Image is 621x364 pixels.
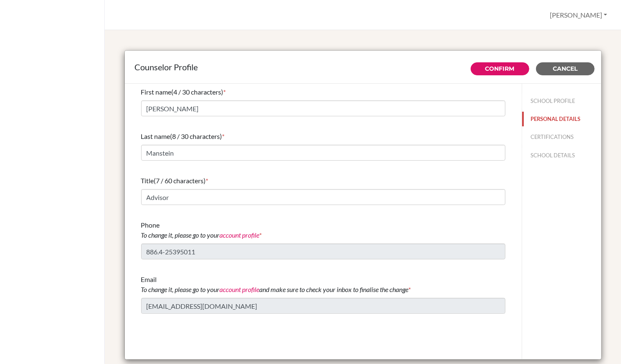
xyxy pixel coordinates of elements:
[546,7,611,23] button: [PERSON_NAME]
[170,132,222,140] span: (8 / 30 characters)
[522,94,601,108] button: SCHOOL PROFILE
[220,285,260,293] a: account profile
[522,130,601,144] button: CERTIFICATIONS
[141,275,409,293] span: Email
[522,148,601,163] button: SCHOOL DETAILS
[141,132,170,140] span: Last name
[522,112,601,126] button: PERSONAL DETAILS
[141,177,154,185] span: Title
[141,231,260,239] i: To change it, please go to your
[141,88,172,96] span: First name
[220,231,260,239] a: account profile
[141,285,409,293] i: To change it, please go to your and make sure to check your inbox to finalise the change
[172,88,224,96] span: (4 / 30 characters)
[154,177,206,185] span: (7 / 60 characters)
[135,61,591,73] div: Counselor Profile
[141,221,260,239] span: Phone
